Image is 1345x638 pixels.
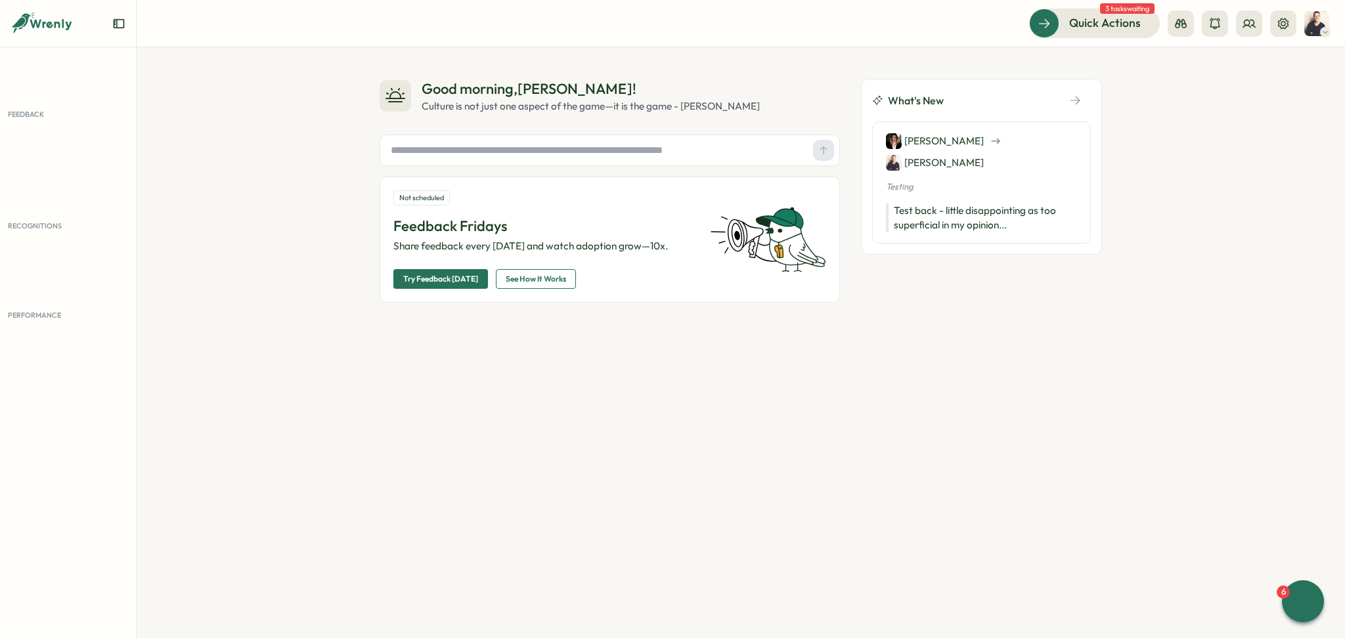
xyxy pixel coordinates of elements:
[888,93,944,109] span: What's New
[1069,14,1141,32] span: Quick Actions
[886,203,1077,232] p: Test back - little disappointing as too superficial in my opinion...
[886,133,984,149] div: [PERSON_NAME]
[886,181,1077,193] p: Testing
[506,270,566,288] span: See How It Works
[1282,580,1324,622] button: 6
[1100,3,1155,14] span: 3 tasks waiting
[393,216,694,236] p: Feedback Fridays
[1304,11,1329,36] img: Jens Christenhuss
[886,133,902,149] img: Carla Kulby
[422,79,760,99] div: Good morning , [PERSON_NAME] !
[403,270,478,288] span: Try Feedback [DATE]
[1029,9,1160,37] button: Quick Actions
[112,17,125,30] button: Expand sidebar
[496,269,576,289] button: See How It Works
[422,99,760,114] div: Culture is not just one aspect of the game—it is the game - [PERSON_NAME]
[393,190,450,205] div: Not scheduled
[1277,585,1290,599] div: 6
[886,155,902,171] img: Jens Christenhuss
[886,154,984,171] div: [PERSON_NAME]
[393,239,694,253] p: Share feedback every [DATE] and watch adoption grow—10x.
[393,269,488,289] button: Try Feedback [DATE]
